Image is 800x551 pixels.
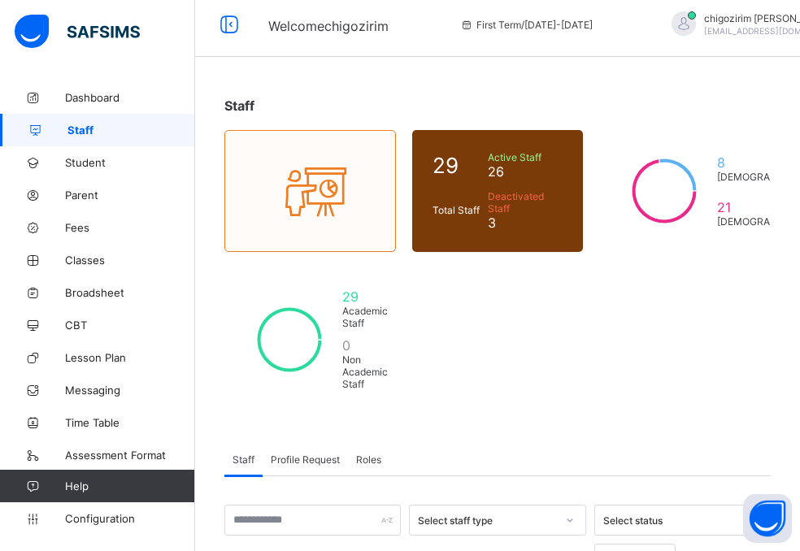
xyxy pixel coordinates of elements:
[268,18,389,34] span: Welcome chigozirim
[603,514,741,527] div: Select status
[65,319,195,332] span: CBT
[65,189,195,202] span: Parent
[65,221,195,234] span: Fees
[342,305,388,329] span: Academic Staff
[65,156,195,169] span: Student
[67,124,195,137] span: Staff
[233,453,254,466] span: Staff
[342,354,388,390] span: Non Academic Staff
[65,254,195,267] span: Classes
[342,289,388,305] span: 29
[418,514,555,527] div: Select staff type
[342,337,388,354] span: 0
[356,453,381,466] span: Roles
[488,163,563,180] span: 26
[65,384,195,397] span: Messaging
[15,15,140,49] img: safsims
[488,215,563,231] span: 3
[65,449,195,462] span: Assessment Format
[65,512,194,525] span: Configuration
[460,19,593,31] span: session/term information
[743,494,792,543] button: Open asap
[65,479,194,492] span: Help
[488,151,563,163] span: Active Staff
[271,453,340,466] span: Profile Request
[65,286,195,299] span: Broadsheet
[65,351,195,364] span: Lesson Plan
[428,200,484,220] div: Total Staff
[433,153,480,178] span: 29
[488,190,563,215] span: Deactivated Staff
[224,98,254,114] span: Staff
[65,91,195,104] span: Dashboard
[65,416,195,429] span: Time Table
